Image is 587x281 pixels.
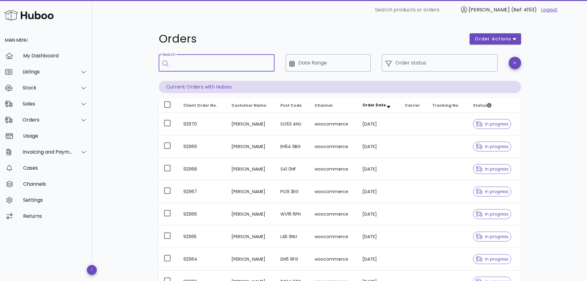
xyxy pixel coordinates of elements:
span: in progress [476,234,508,239]
td: 92964 [178,248,226,271]
th: Post Code [275,98,310,113]
td: [DATE] [357,158,400,180]
td: [DATE] [357,180,400,203]
td: 92965 [178,225,226,248]
span: Customer Name [231,103,266,108]
td: 92969 [178,135,226,158]
td: EH54 9BG [275,135,310,158]
th: Order Date: Sorted descending. Activate to remove sorting. [357,98,400,113]
div: Orders [22,117,73,123]
th: Status [468,98,521,113]
td: WV16 6PH [275,203,310,225]
span: in progress [476,257,508,261]
div: Settings [23,197,88,203]
td: [PERSON_NAME] [226,248,275,271]
span: Tracking No. [432,103,459,108]
td: [PERSON_NAME] [226,180,275,203]
span: Status [473,103,491,108]
div: Channels [23,181,88,187]
span: in progress [476,144,508,149]
div: Usage [23,133,88,139]
div: Listings [22,69,73,75]
span: in progress [476,122,508,126]
td: LA5 9NU [275,225,310,248]
td: [DATE] [357,203,400,225]
div: Invoicing and Payments [22,149,73,155]
div: Cases [23,165,88,171]
span: in progress [476,189,508,194]
td: 92967 [178,180,226,203]
td: [DATE] [357,225,400,248]
div: My Dashboard [23,53,88,59]
h1: Orders [159,33,463,44]
p: Current Orders with Huboo [159,81,521,93]
th: Carrier [400,98,427,113]
label: Search [162,52,175,57]
button: order actions [470,33,521,44]
span: Channel [315,103,332,108]
th: Tracking No. [427,98,468,113]
th: Client Order No. [178,98,226,113]
span: Carrier [405,103,420,108]
td: [DATE] [357,135,400,158]
span: Post Code [280,103,302,108]
td: [PERSON_NAME] [226,158,275,180]
span: (Ref: 4153) [511,6,537,13]
td: woocommerce [310,135,357,158]
a: Logout [541,6,557,14]
div: Stock [22,85,73,91]
td: S41 0HF [275,158,310,180]
span: in progress [476,212,508,216]
span: in progress [476,167,508,171]
td: 92966 [178,203,226,225]
span: [PERSON_NAME] [469,6,510,13]
td: woocommerce [310,180,357,203]
td: [DATE] [357,248,400,271]
td: 92970 [178,113,226,135]
th: Channel [310,98,357,113]
th: Customer Name [226,98,275,113]
td: SO53 4HU [275,113,310,135]
td: woocommerce [310,203,357,225]
td: [PERSON_NAME] [226,225,275,248]
td: [PERSON_NAME] [226,203,275,225]
td: [DATE] [357,113,400,135]
td: woocommerce [310,248,357,271]
td: [PERSON_NAME] [226,135,275,158]
div: Returns [23,213,88,219]
td: PO9 3EG [275,180,310,203]
td: [PERSON_NAME] [226,113,275,135]
td: woocommerce [310,113,357,135]
span: Client Order No. [183,103,217,108]
img: Huboo Logo [4,9,54,22]
td: woocommerce [310,158,357,180]
td: 92968 [178,158,226,180]
td: DH5 9FG [275,248,310,271]
span: order actions [475,36,512,42]
div: Sales [22,101,73,107]
span: Order Date [362,102,386,108]
td: woocommerce [310,225,357,248]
